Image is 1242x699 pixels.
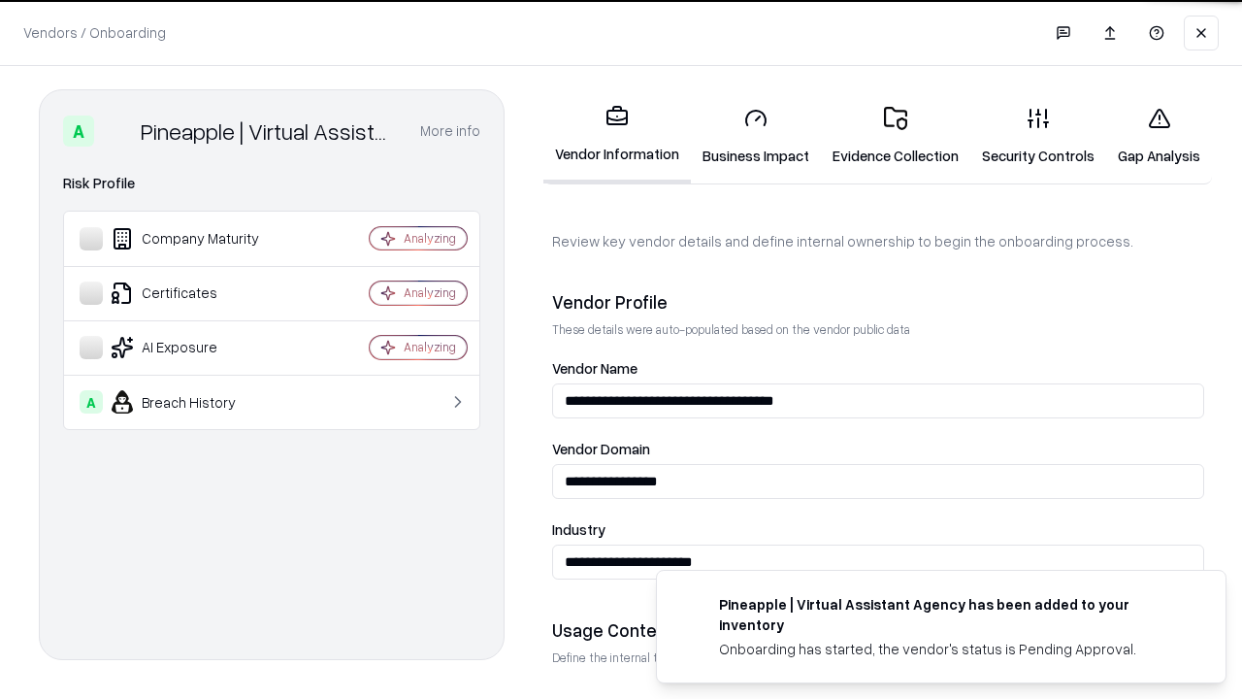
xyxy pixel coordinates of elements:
[404,339,456,355] div: Analyzing
[23,22,166,43] p: Vendors / Onboarding
[552,321,1204,338] p: These details were auto-populated based on the vendor public data
[80,390,103,414] div: A
[691,91,821,182] a: Business Impact
[552,290,1204,314] div: Vendor Profile
[543,89,691,183] a: Vendor Information
[719,639,1179,659] div: Onboarding has started, the vendor's status is Pending Approval.
[102,116,133,147] img: Pineapple | Virtual Assistant Agency
[80,282,311,305] div: Certificates
[552,442,1204,456] label: Vendor Domain
[552,618,1204,642] div: Usage Context
[63,172,480,195] div: Risk Profile
[80,390,311,414] div: Breach History
[420,114,480,149] button: More info
[80,227,311,250] div: Company Maturity
[719,594,1179,635] div: Pineapple | Virtual Assistant Agency has been added to your inventory
[552,361,1204,376] label: Vendor Name
[821,91,970,182] a: Evidence Collection
[552,522,1204,537] label: Industry
[552,649,1204,666] p: Define the internal team and reason for using this vendor. This helps assess business relevance a...
[680,594,703,617] img: trypineapple.com
[80,336,311,359] div: AI Exposure
[970,91,1106,182] a: Security Controls
[63,116,94,147] div: A
[404,284,456,301] div: Analyzing
[552,231,1204,251] p: Review key vendor details and define internal ownership to begin the onboarding process.
[1106,91,1212,182] a: Gap Analysis
[404,230,456,247] div: Analyzing
[141,116,397,147] div: Pineapple | Virtual Assistant Agency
